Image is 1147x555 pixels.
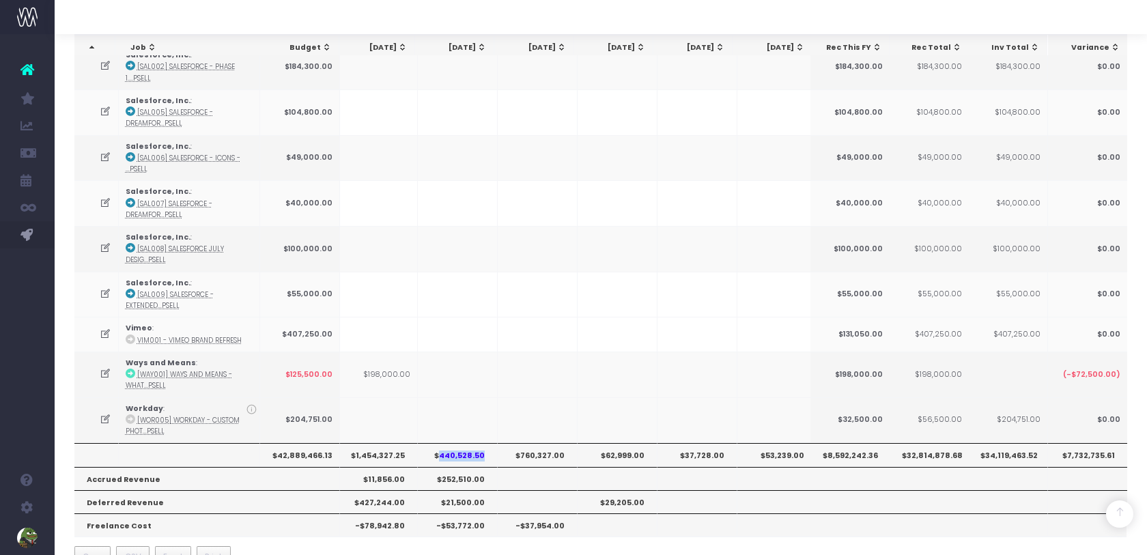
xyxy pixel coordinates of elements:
[260,135,340,181] td: $49,000.00
[126,186,190,197] strong: Salesforce, Inc.
[74,467,340,490] th: Accrued Revenue
[260,226,340,272] td: $100,000.00
[74,35,116,61] th: : activate to sort column descending
[810,35,890,61] th: Rec This FY: activate to sort column ascending
[810,89,890,135] td: $104,800.00
[260,44,340,89] td: $184,300.00
[126,244,224,264] abbr: [SAL008] Salesforce July Design Support - Brand - Upsell
[126,199,212,219] abbr: [SAL007] Salesforce - Dreamforce Sprint - Brand - Upsell
[889,272,969,317] td: $55,000.00
[737,443,817,466] th: $53,239.00
[119,89,260,135] td: :
[126,358,196,368] strong: Ways and Means
[126,154,240,173] abbr: [SAL006] Salesforce - Icons - Brand - Upsell
[810,135,890,181] td: $49,000.00
[902,42,961,53] div: Rec Total
[967,89,1047,135] td: $104,800.00
[260,35,339,61] th: Budget: activate to sort column ascending
[338,490,418,513] th: $427,244.00
[578,490,657,513] th: $29,205.00
[810,443,890,466] th: $8,592,242.36
[126,62,235,82] abbr: [SAL002] Salesforce - Phase 1.5 Pressure Test - Brand - Upsell
[507,42,566,53] div: [DATE]
[1047,317,1127,351] td: $0.00
[260,443,340,466] th: $42,889,466.13
[74,490,340,513] th: Deferred Revenue
[126,278,190,288] strong: Salesforce, Inc.
[126,403,163,414] strong: Workday
[338,352,418,397] td: $198,000.00
[1047,443,1127,466] th: $7,732,735.61
[418,467,498,490] th: $252,510.00
[574,35,653,61] th: Jan 26: activate to sort column ascending
[889,180,969,226] td: $40,000.00
[348,42,408,53] div: [DATE]
[126,290,214,310] abbr: [SAL009] Salesforce - Extended July Support - Brand - Upsell
[126,370,232,390] abbr: [WAY001] Ways and Means - WhatNot Assets - Brand - Upsell
[1047,135,1127,181] td: $0.00
[119,352,260,397] td: :
[260,272,340,317] td: $55,000.00
[889,317,969,351] td: $407,250.00
[260,89,340,135] td: $104,800.00
[810,272,890,317] td: $55,000.00
[653,35,733,61] th: Feb 26: activate to sort column ascending
[260,352,340,397] td: $125,500.00
[131,42,256,53] div: Job
[889,397,969,443] td: $56,500.00
[336,35,415,61] th: Oct 25: activate to sort column ascending
[260,317,340,351] td: $407,250.00
[578,443,657,466] th: $62,999.00
[494,35,573,61] th: Dec 25: activate to sort column ascending
[967,397,1047,443] td: $204,751.00
[810,352,890,397] td: $198,000.00
[498,443,578,466] th: $760,327.00
[126,323,152,333] strong: Vimeo
[967,226,1047,272] td: $100,000.00
[119,35,264,61] th: Job: activate to sort column ascending
[980,42,1040,53] div: Inv Total
[810,44,890,89] td: $184,300.00
[119,226,260,272] td: :
[260,397,340,443] td: $204,751.00
[418,513,498,537] th: -$53,772.00
[666,42,725,53] div: [DATE]
[1047,44,1127,89] td: $0.00
[427,42,487,53] div: [DATE]
[1047,226,1127,272] td: $0.00
[74,513,340,537] th: Freelance Cost
[137,336,242,345] abbr: VIM001 - Vimeo Brand Refresh
[1047,272,1127,317] td: $0.00
[1047,397,1127,443] td: $0.00
[889,352,969,397] td: $198,000.00
[889,135,969,181] td: $49,000.00
[967,180,1047,226] td: $40,000.00
[119,135,260,181] td: :
[967,317,1047,351] td: $407,250.00
[1047,89,1127,135] td: $0.00
[586,42,646,53] div: [DATE]
[418,490,498,513] th: $21,500.00
[119,180,260,226] td: :
[889,44,969,89] td: $184,300.00
[338,443,418,466] th: $1,454,327.25
[338,513,418,537] th: -$78,942.80
[17,528,38,548] img: images/default_profile_image.png
[119,44,260,89] td: :
[1047,180,1127,226] td: $0.00
[967,135,1047,181] td: $49,000.00
[260,180,340,226] td: $40,000.00
[119,317,260,351] td: :
[657,443,737,466] th: $37,728.00
[338,467,418,490] th: $11,856.00
[810,180,890,226] td: $40,000.00
[126,108,213,128] abbr: [SAL005] Salesforce - Dreamforce Theme - Brand - Upsell
[733,35,812,61] th: Mar 26: activate to sort column ascending
[889,226,969,272] td: $100,000.00
[967,44,1047,89] td: $184,300.00
[415,35,494,61] th: Nov 25: activate to sort column ascending
[968,35,1047,61] th: Inv Total: activate to sort column ascending
[126,232,190,242] strong: Salesforce, Inc.
[823,42,882,53] div: Rec This FY
[119,397,260,443] td: :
